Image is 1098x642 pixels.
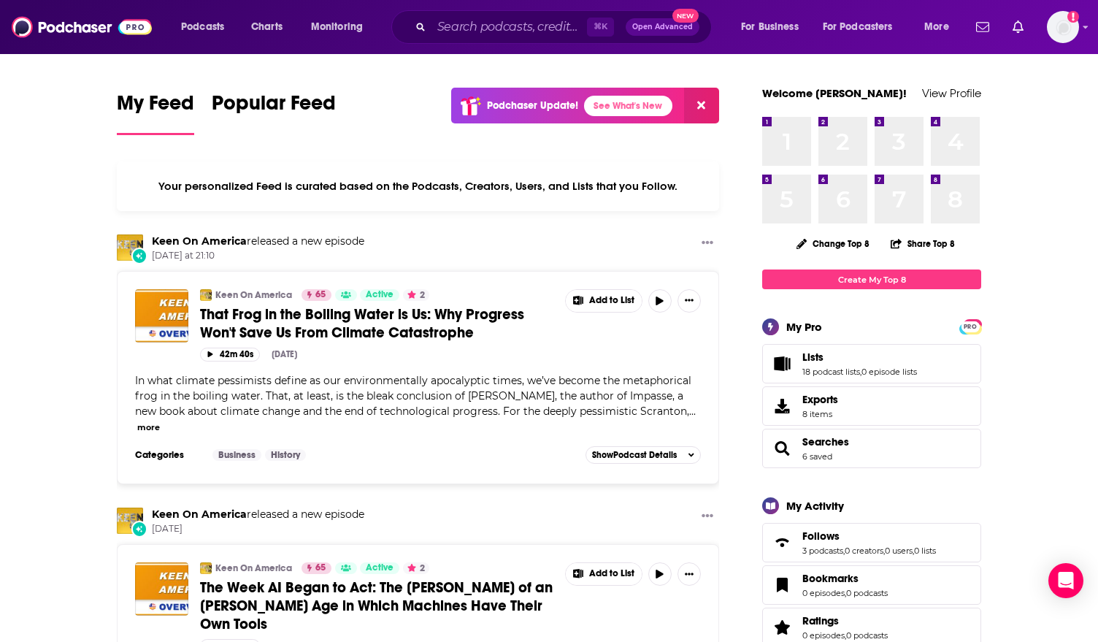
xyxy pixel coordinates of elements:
[762,429,981,468] span: Searches
[152,234,364,248] h3: released a new episode
[592,450,677,460] span: Show Podcast Details
[767,575,796,595] a: Bookmarks
[890,229,956,258] button: Share Top 8
[1047,11,1079,43] span: Logged in as megcassidy
[802,614,888,627] a: Ratings
[311,17,363,37] span: Monitoring
[802,451,832,462] a: 6 saved
[846,630,888,641] a: 0 podcasts
[212,91,336,135] a: Popular Feed
[403,562,429,574] button: 2
[802,351,823,364] span: Lists
[802,409,838,419] span: 8 items
[487,99,578,112] p: Podchaser Update!
[689,405,696,418] span: ...
[802,614,839,627] span: Ratings
[566,290,642,312] button: Show More Button
[786,320,822,334] div: My Pro
[961,321,979,332] a: PRO
[589,295,634,306] span: Add to List
[802,393,838,406] span: Exports
[802,546,843,556] a: 3 podcasts
[251,17,283,37] span: Charts
[883,546,885,556] span: ,
[802,588,845,598] a: 0 episodes
[767,532,796,553] a: Follows
[117,91,194,124] span: My Feed
[1047,11,1079,43] img: User Profile
[731,15,817,39] button: open menu
[272,349,297,359] div: [DATE]
[200,289,212,301] img: Keen On America
[360,562,399,574] a: Active
[767,354,796,374] a: Lists
[117,234,143,261] img: Keen On America
[741,17,799,37] span: For Business
[586,446,701,464] button: ShowPodcast Details
[767,617,796,638] a: Ratings
[762,270,981,289] a: Create My Top 8
[802,530,840,543] span: Follows
[802,572,888,585] a: Bookmarks
[802,435,849,448] a: Searches
[845,588,846,598] span: ,
[762,344,981,383] span: Lists
[431,15,587,39] input: Search podcasts, credits, & more...
[152,508,364,521] h3: released a new episode
[767,438,796,459] a: Searches
[802,367,860,377] a: 18 podcast lists
[152,523,364,535] span: [DATE]
[215,562,292,574] a: Keen On America
[885,546,913,556] a: 0 users
[200,578,553,633] span: The Week AI Began to Act: The [PERSON_NAME] of an [PERSON_NAME] Age in Which Machines Have Their ...
[914,15,967,39] button: open menu
[301,15,382,39] button: open menu
[846,588,888,598] a: 0 podcasts
[135,562,188,616] a: The Week AI Began to Act: The Dawn of an AI Stone Age in Which Machines Have Their Own Tools
[215,289,292,301] a: Keen On America
[845,546,883,556] a: 0 creators
[152,234,247,248] a: Keen On America
[860,367,861,377] span: ,
[12,13,152,41] a: Podchaser - Follow, Share and Rate Podcasts
[135,374,691,418] span: In what climate pessimists define as our environmentally apocalyptic times, we’ve become the meta...
[200,348,260,362] button: 42m 40s
[117,91,194,135] a: My Feed
[970,15,995,39] a: Show notifications dropdown
[587,18,614,37] span: ⌘ K
[762,86,907,100] a: Welcome [PERSON_NAME]!
[696,508,719,526] button: Show More Button
[677,562,701,586] button: Show More Button
[802,351,917,364] a: Lists
[131,248,147,264] div: New Episode
[117,508,143,534] img: Keen On America
[632,23,693,31] span: Open Advanced
[802,530,936,543] a: Follows
[788,234,878,253] button: Change Top 8
[813,15,914,39] button: open menu
[403,289,429,301] button: 2
[200,562,212,574] img: Keen On America
[786,499,844,513] div: My Activity
[802,630,845,641] a: 0 episodes
[302,562,331,574] a: 65
[135,449,201,461] h3: Categories
[677,289,701,313] button: Show More Button
[152,250,364,262] span: [DATE] at 21:10
[171,15,243,39] button: open menu
[566,563,642,585] button: Show More Button
[1047,11,1079,43] button: Show profile menu
[823,17,893,37] span: For Podcasters
[131,521,147,537] div: New Episode
[843,546,845,556] span: ,
[152,508,247,521] a: Keen On America
[315,288,326,302] span: 65
[212,91,336,124] span: Popular Feed
[762,386,981,426] a: Exports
